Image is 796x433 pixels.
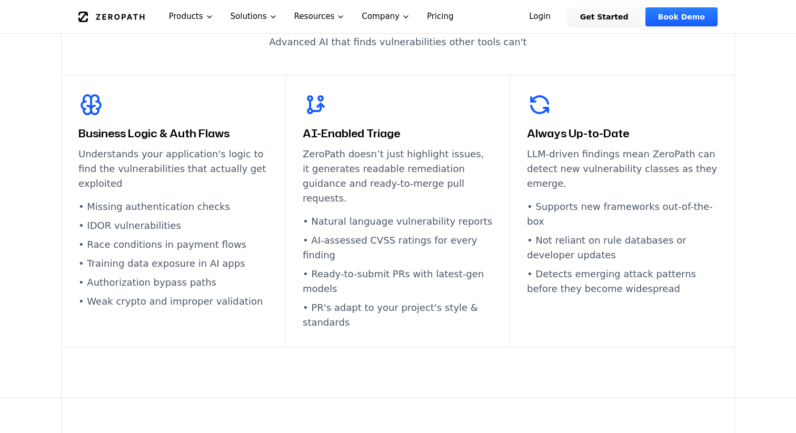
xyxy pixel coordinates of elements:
[527,199,718,229] li: • Supports new frameworks out-of-the-box
[303,147,493,206] p: ZeroPath doesn’t just highlight issues, it generates readable remediation guidance and ready-to-m...
[78,199,268,214] li: • Missing authentication checks
[303,126,493,140] h3: AI-Enabled Triage
[78,237,268,252] li: • Race conditions in payment flows
[78,294,268,309] li: • Weak crypto and improper validation
[303,214,493,229] li: • Natural language vulnerability reports
[78,126,268,140] h3: Business Logic & Auth Flaws
[527,147,718,191] p: LLM-driven findings mean ZeroPath can detect new vulnerability classes as they emerge.
[568,7,641,26] a: Get Started
[78,256,268,271] li: • Training data exposure in AI apps
[196,35,600,49] p: Advanced AI that finds vulnerabilities other tools can't
[78,218,268,233] li: • IDOR vulnerabilities
[303,267,493,296] li: • Ready-to-submit PRs with latest-gen models
[303,233,493,263] li: • AI-assessed CVSS ratings for every finding
[645,7,718,26] a: Book Demo
[527,233,718,263] li: • Not reliant on rule databases or developer updates
[527,267,718,296] li: • Detects emerging attack patterns before they become widespread
[78,275,268,290] li: • Authorization bypass paths
[78,147,268,191] p: Understands your application's logic to find the vulnerabilities that actually get exploited
[303,300,493,330] li: • PR's adapt to your project's style & standards
[527,126,718,140] h3: Always Up-to-Date
[516,7,563,26] a: Login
